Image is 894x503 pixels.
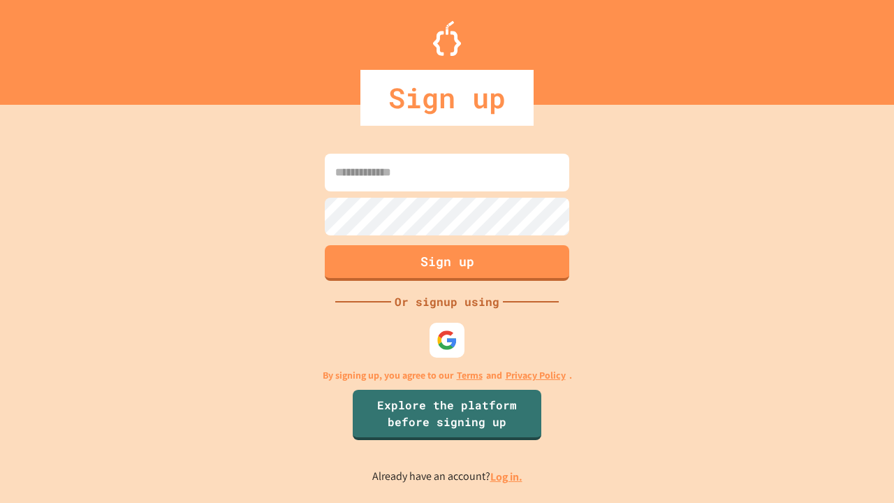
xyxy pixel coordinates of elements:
[490,469,522,484] a: Log in.
[372,468,522,486] p: Already have an account?
[437,330,457,351] img: google-icon.svg
[323,368,572,383] p: By signing up, you agree to our and .
[433,21,461,56] img: Logo.svg
[506,368,566,383] a: Privacy Policy
[391,293,503,310] div: Or signup using
[353,390,541,440] a: Explore the platform before signing up
[457,368,483,383] a: Terms
[325,245,569,281] button: Sign up
[360,70,534,126] div: Sign up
